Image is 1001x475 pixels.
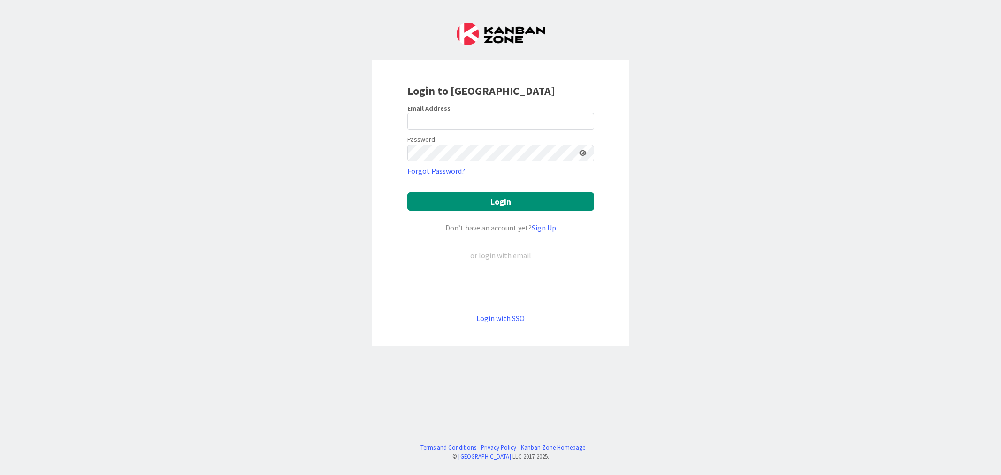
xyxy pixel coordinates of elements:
div: Don’t have an account yet? [407,222,594,233]
a: Terms and Conditions [420,443,476,452]
label: Email Address [407,104,451,113]
img: Kanban Zone [457,23,545,45]
a: Sign Up [532,223,556,232]
iframe: Kirjaudu Google-tilillä -painike [403,276,599,297]
button: Login [407,192,594,211]
div: © LLC 2017- 2025 . [416,452,585,461]
div: or login with email [468,250,534,261]
a: Kanban Zone Homepage [521,443,585,452]
a: Forgot Password? [407,165,465,176]
a: [GEOGRAPHIC_DATA] [458,452,511,460]
b: Login to [GEOGRAPHIC_DATA] [407,84,555,98]
label: Password [407,135,435,145]
a: Login with SSO [476,314,525,323]
a: Privacy Policy [481,443,516,452]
